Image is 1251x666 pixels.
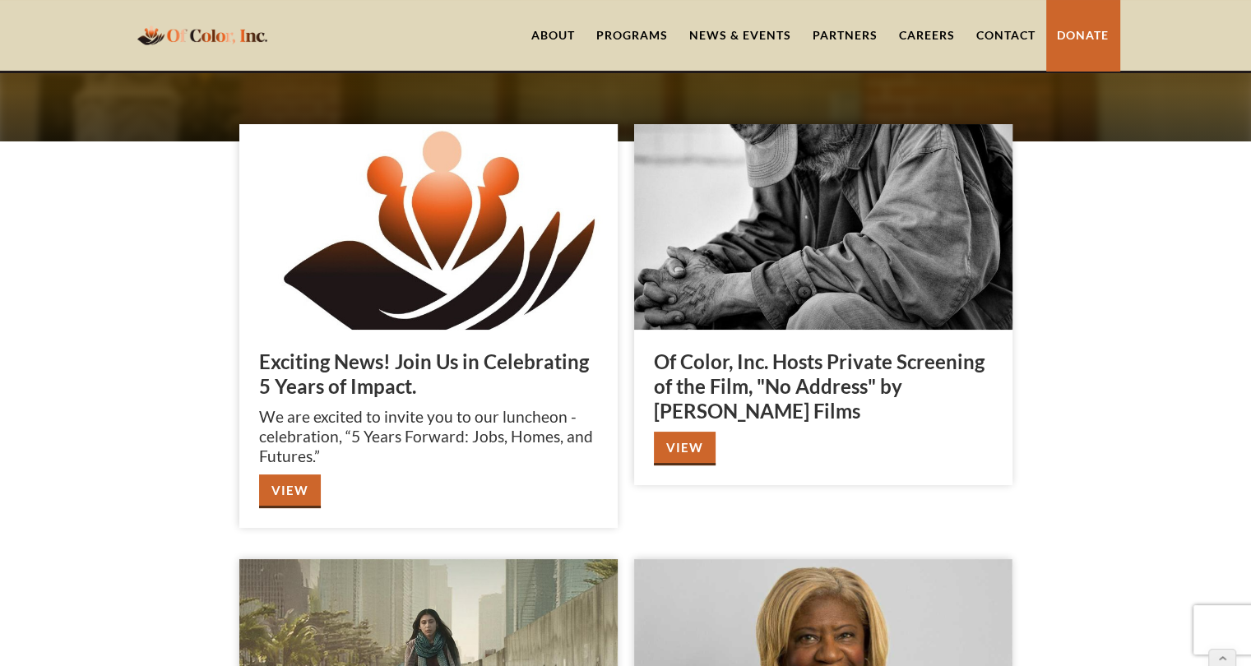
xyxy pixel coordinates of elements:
a: View [654,432,716,465]
div: Programs [596,27,668,44]
img: Of Color, Inc. Hosts Private Screening of the Film, "No Address" by Robert Craig Films [634,124,1012,330]
h3: Exciting News! Join Us in Celebrating 5 Years of Impact. [259,349,598,399]
a: home [132,16,272,54]
p: We are excited to invite you to our luncheon - celebration, “5 Years Forward: Jobs, Homes, and Fu... [259,407,598,466]
a: View [259,474,321,508]
h3: Of Color, Inc. Hosts Private Screening of the Film, "No Address" by [PERSON_NAME] Films [654,349,993,423]
img: Exciting News! Join Us in Celebrating 5 Years of Impact. [239,124,618,330]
